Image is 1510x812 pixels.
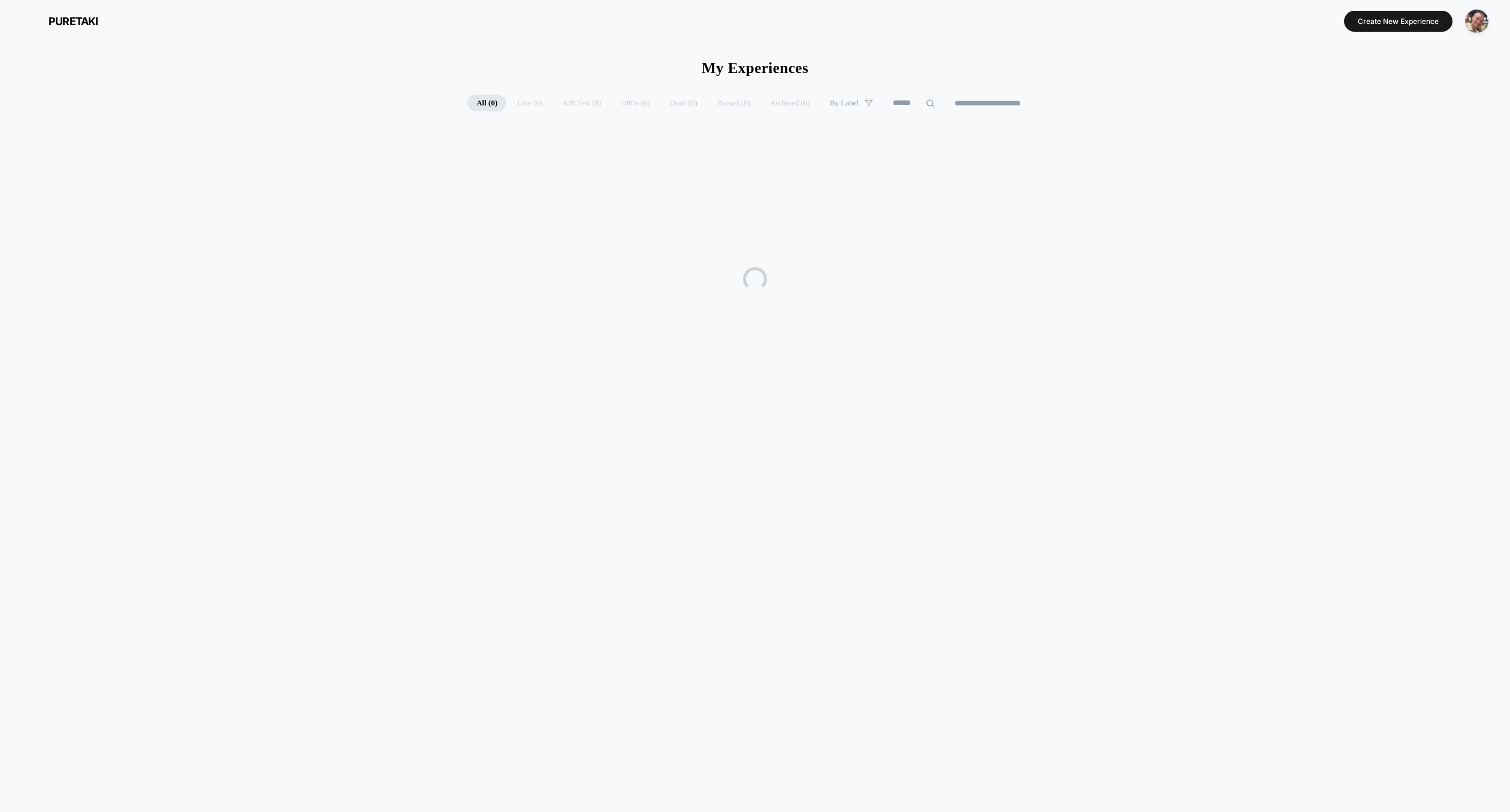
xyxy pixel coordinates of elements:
button: puretaki [18,11,102,31]
span: All ( 0 ) [467,95,506,111]
span: By Label [830,98,859,108]
h1: My Experiences [702,60,808,77]
span: puretaki [49,15,98,28]
img: ppic [1465,10,1488,33]
button: ppic [1461,9,1492,34]
button: Create New Experience [1344,11,1452,32]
